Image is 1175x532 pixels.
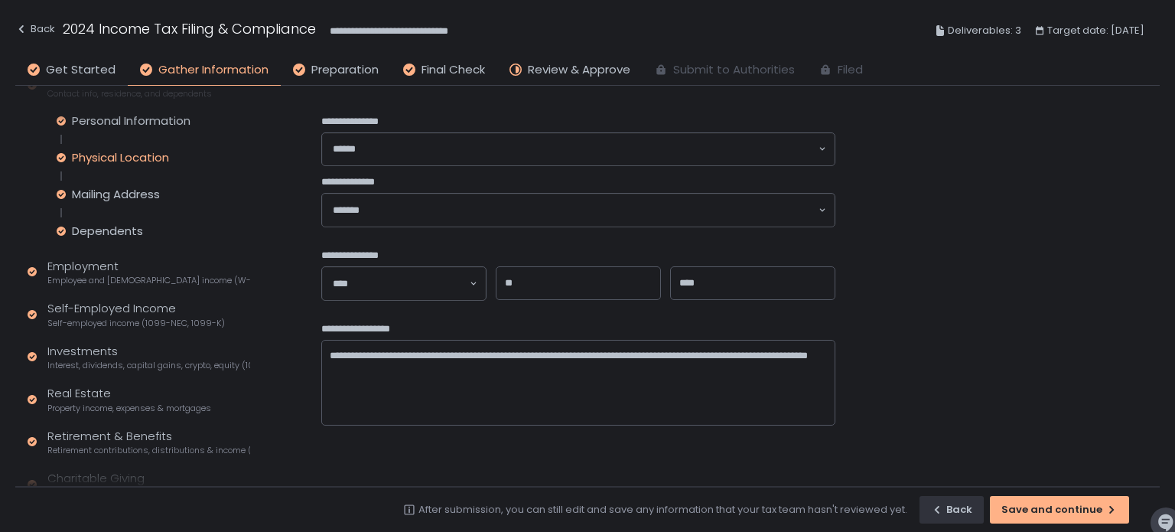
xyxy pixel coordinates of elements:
[931,503,972,517] div: Back
[47,258,250,287] div: Employment
[919,496,984,524] button: Back
[47,318,225,329] span: Self-employed income (1099-NEC, 1099-K)
[528,61,630,79] span: Review & Approve
[47,445,250,456] span: Retirement contributions, distributions & income (1099-R, 5498)
[46,61,116,79] span: Get Started
[72,224,143,239] div: Dependents
[15,20,55,38] div: Back
[366,142,817,158] input: Search for option
[422,61,485,79] span: Final Check
[418,503,907,517] div: After submission, you can still edit and save any information that your tax team hasn't reviewed ...
[47,428,250,457] div: Retirement & Benefits
[47,88,212,100] span: Contact info, residence, and dependents
[322,194,835,227] div: Search for option
[47,70,212,100] div: Tax Profile
[63,18,316,39] h1: 2024 Income Tax Filing & Compliance
[47,403,211,414] span: Property income, expenses & mortgages
[369,203,817,218] input: Search for option
[47,343,250,372] div: Investments
[72,150,169,165] div: Physical Location
[1047,21,1144,40] span: Target date: [DATE]
[322,267,486,301] div: Search for option
[47,275,250,286] span: Employee and [DEMOGRAPHIC_DATA] income (W-2s)
[838,61,863,79] span: Filed
[47,385,211,414] div: Real Estate
[1001,503,1118,517] div: Save and continue
[72,113,190,129] div: Personal Information
[15,18,55,44] button: Back
[47,300,225,329] div: Self-Employed Income
[948,21,1021,40] span: Deliverables: 3
[322,133,835,167] div: Search for option
[158,61,269,79] span: Gather Information
[311,61,379,79] span: Preparation
[72,187,160,202] div: Mailing Address
[47,360,250,371] span: Interest, dividends, capital gains, crypto, equity (1099s, K-1s)
[353,276,468,292] input: Search for option
[673,61,795,79] span: Submit to Authorities
[990,496,1129,524] button: Save and continue
[47,470,174,499] div: Charitable Giving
